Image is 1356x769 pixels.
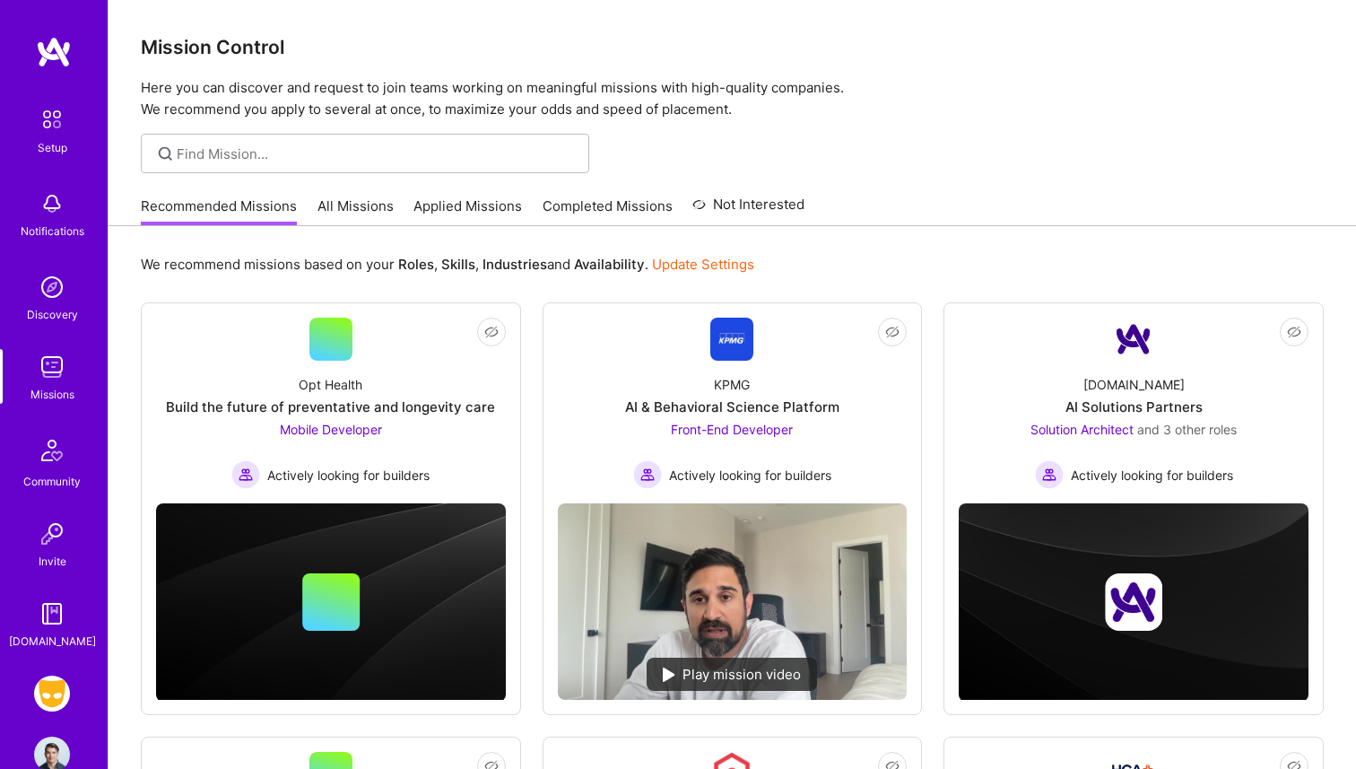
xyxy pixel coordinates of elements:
img: bell [34,186,70,222]
img: logo [36,36,72,68]
a: Recommended Missions [141,197,297,226]
img: Invite [34,516,70,552]
a: Grindr: Mobile + BE + Cloud [30,676,74,712]
div: Play mission video [647,658,817,691]
div: Missions [30,385,74,404]
img: discovery [34,269,70,305]
span: Front-End Developer [671,422,793,437]
a: Applied Missions [413,197,522,226]
a: Opt HealthBuild the future of preventative and longevity careMobile Developer Actively looking fo... [156,318,506,489]
span: Mobile Developer [280,422,382,437]
i: icon EyeClosed [1287,325,1301,339]
div: Setup [38,138,67,157]
b: Availability [574,256,645,273]
img: Actively looking for builders [633,460,662,489]
div: Notifications [21,222,84,240]
i: icon SearchGrey [155,144,176,164]
a: Company LogoKPMGAI & Behavioral Science PlatformFront-End Developer Actively looking for builders... [558,318,908,489]
img: setup [33,100,71,138]
img: No Mission [558,503,908,700]
img: Actively looking for builders [231,460,260,489]
i: icon EyeClosed [484,325,499,339]
a: All Missions [317,197,394,226]
b: Industries [482,256,547,273]
h3: Mission Control [141,36,1324,58]
img: guide book [34,596,70,632]
div: Invite [39,552,66,571]
span: Actively looking for builders [1071,466,1233,485]
img: Company logo [1105,573,1162,631]
input: Find Mission... [177,144,576,163]
img: Company Logo [710,318,753,361]
b: Roles [398,256,434,273]
span: and 3 other roles [1137,422,1237,437]
div: Opt Health [299,375,362,394]
div: Discovery [27,305,78,324]
img: Actively looking for builders [1035,460,1064,489]
img: Company Logo [1112,318,1155,361]
span: Actively looking for builders [669,466,831,485]
p: Here you can discover and request to join teams working on meaningful missions with high-quality ... [141,77,1324,120]
img: cover [959,503,1308,701]
div: Community [23,472,81,491]
img: Grindr: Mobile + BE + Cloud [34,676,70,712]
p: We recommend missions based on your , , and . [141,255,754,274]
img: play [663,668,675,682]
div: KPMG [714,375,750,394]
a: Not Interested [692,194,804,226]
div: [DOMAIN_NAME] [9,632,96,651]
span: Actively looking for builders [267,466,430,485]
i: icon EyeClosed [885,325,900,339]
b: Skills [441,256,475,273]
a: Completed Missions [543,197,673,226]
img: Community [30,429,74,472]
img: cover [156,503,506,701]
a: Update Settings [652,256,754,273]
a: Company Logo[DOMAIN_NAME]AI Solutions PartnersSolution Architect and 3 other rolesActively lookin... [959,318,1308,489]
img: teamwork [34,349,70,385]
div: Build the future of preventative and longevity care [166,398,495,416]
div: AI & Behavioral Science Platform [625,398,839,416]
div: [DOMAIN_NAME] [1083,375,1185,394]
span: Solution Architect [1030,422,1134,437]
div: AI Solutions Partners [1065,398,1203,416]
